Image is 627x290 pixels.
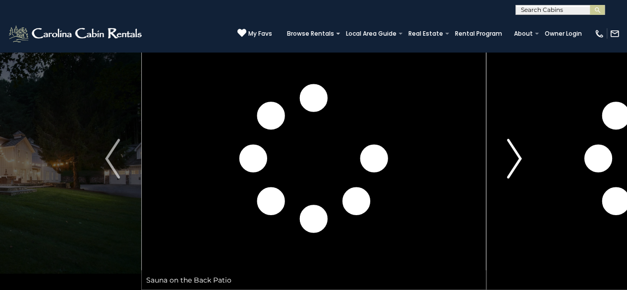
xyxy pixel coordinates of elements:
button: Next [486,27,543,290]
span: My Favs [248,29,272,38]
a: Real Estate [403,27,448,41]
a: Rental Program [450,27,507,41]
img: White-1-2.png [7,24,145,44]
button: Previous [84,27,141,290]
div: Sauna on the Back Patio [141,270,486,290]
a: My Favs [237,28,272,39]
a: Local Area Guide [341,27,401,41]
img: phone-regular-white.png [594,29,604,39]
a: About [509,27,538,41]
img: arrow [507,139,522,178]
a: Owner Login [540,27,587,41]
img: mail-regular-white.png [610,29,620,39]
img: arrow [105,139,120,178]
a: Browse Rentals [282,27,339,41]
